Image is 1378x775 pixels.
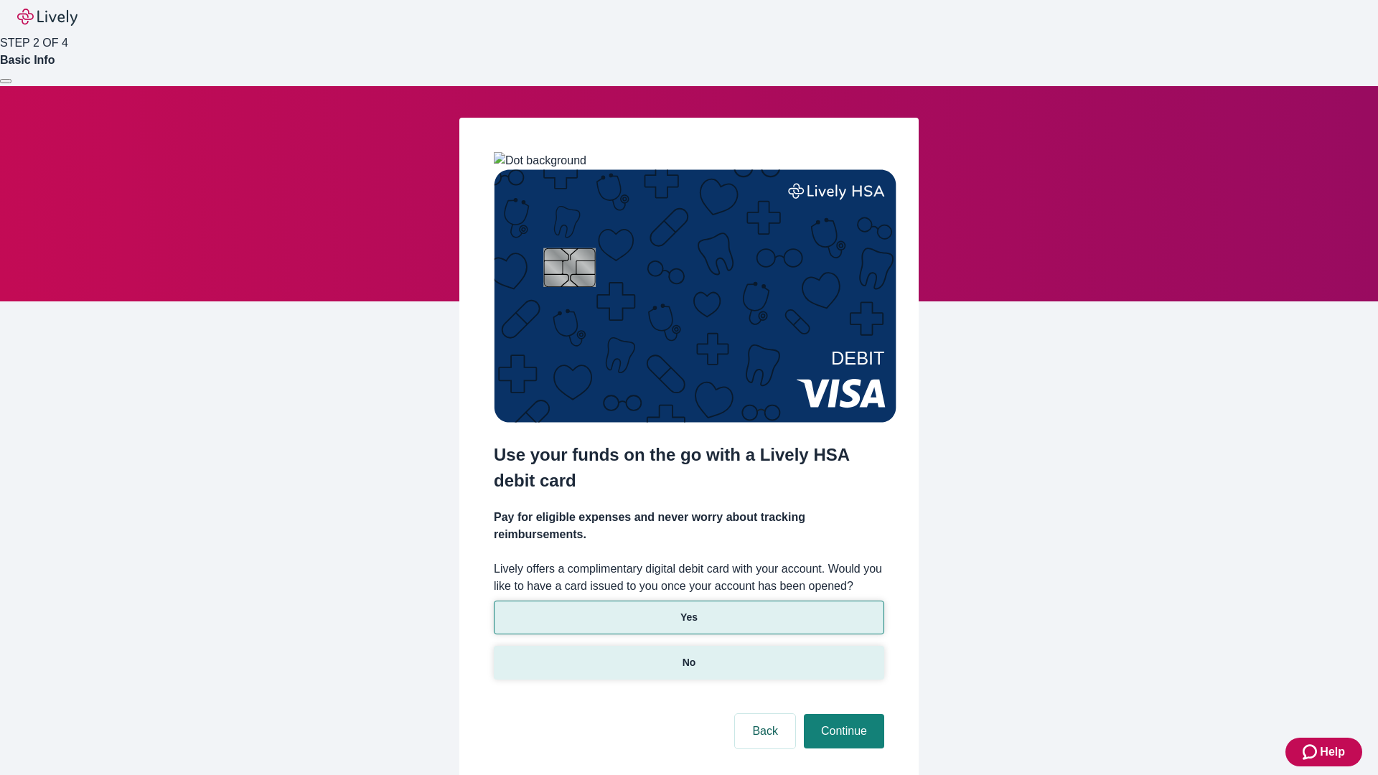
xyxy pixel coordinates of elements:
[494,646,884,680] button: No
[735,714,795,748] button: Back
[494,509,884,543] h4: Pay for eligible expenses and never worry about tracking reimbursements.
[1303,743,1320,761] svg: Zendesk support icon
[494,169,896,423] img: Debit card
[494,442,884,494] h2: Use your funds on the go with a Lively HSA debit card
[804,714,884,748] button: Continue
[494,601,884,634] button: Yes
[1320,743,1345,761] span: Help
[17,9,78,26] img: Lively
[683,655,696,670] p: No
[494,152,586,169] img: Dot background
[494,560,884,595] label: Lively offers a complimentary digital debit card with your account. Would you like to have a card...
[680,610,698,625] p: Yes
[1285,738,1362,766] button: Zendesk support iconHelp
